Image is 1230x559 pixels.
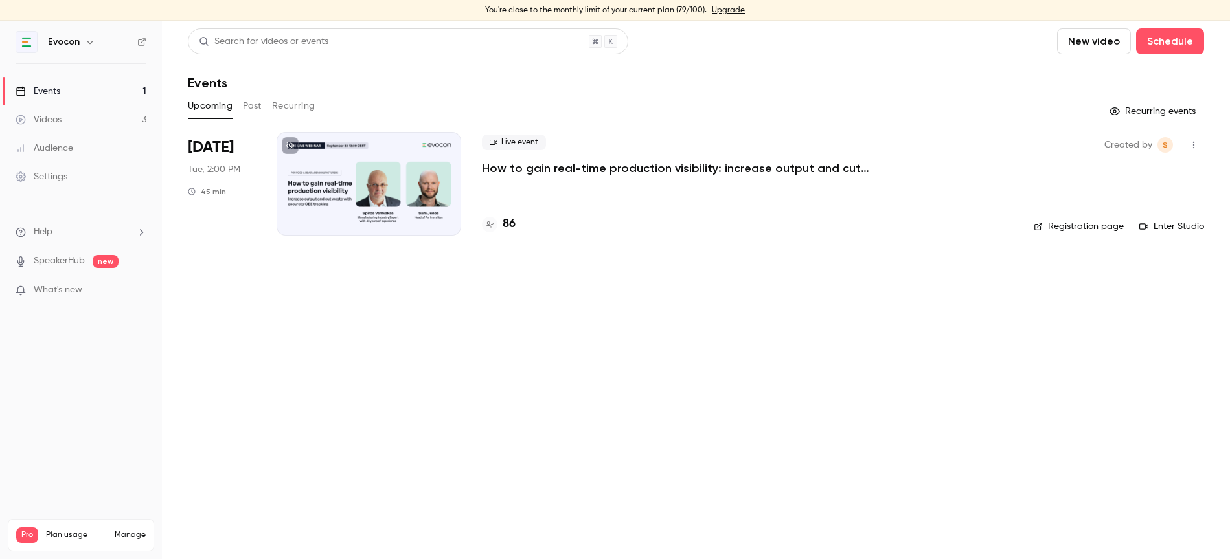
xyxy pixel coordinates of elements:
div: Settings [16,170,67,183]
h4: 86 [503,215,516,233]
button: Recurring events [1104,101,1204,122]
span: What's new [34,283,82,297]
div: Search for videos or events [199,35,328,49]
button: Past [243,96,262,116]
iframe: Noticeable Trigger [131,285,146,296]
div: Sep 23 Tue, 2:00 PM (Europe/Tallinn) [188,132,256,236]
span: Anna-Liisa Staskevits [1157,137,1173,153]
a: How to gain real-time production visibility: increase output and cut waste with accurate OEE trac... [482,160,871,176]
button: Schedule [1136,28,1204,54]
a: Enter Studio [1139,220,1204,233]
a: Registration page [1034,220,1124,233]
img: Evocon [16,32,37,52]
div: Audience [16,142,73,155]
li: help-dropdown-opener [16,225,146,239]
a: 86 [482,215,516,233]
span: [DATE] [188,137,234,158]
span: S [1163,137,1168,153]
a: Upgrade [712,5,745,16]
span: Created by [1104,137,1152,153]
button: New video [1057,28,1131,54]
span: Plan usage [46,530,107,540]
a: SpeakerHub [34,254,85,268]
a: Manage [115,530,146,540]
span: new [93,255,119,268]
button: Upcoming [188,96,233,116]
span: Help [34,225,52,239]
span: Tue, 2:00 PM [188,163,240,176]
div: 45 min [188,186,226,197]
button: Recurring [272,96,315,116]
span: Live event [482,135,546,150]
span: Pro [16,527,38,543]
div: Events [16,85,60,98]
h1: Events [188,75,227,91]
h6: Evocon [48,36,80,49]
div: Videos [16,113,62,126]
